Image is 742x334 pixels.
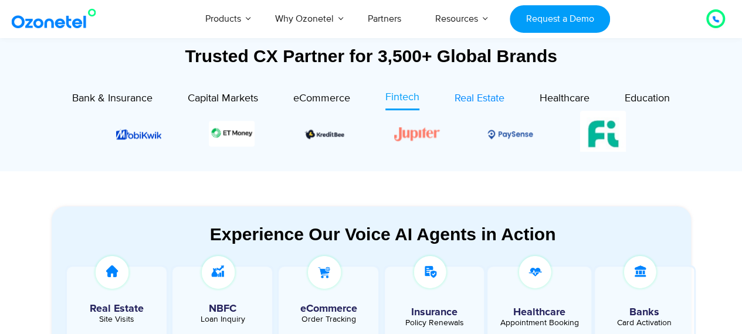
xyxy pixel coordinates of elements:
[391,307,477,318] h5: Insurance
[510,5,610,33] a: Request a Demo
[63,224,703,244] div: Experience Our Voice AI Agents in Action
[385,90,419,110] a: Fintech
[601,319,687,327] div: Card Activation
[72,92,153,105] span: Bank & Insurance
[293,90,350,110] a: eCommerce
[178,304,266,314] h5: NBFC
[284,304,372,314] h5: eCommerce
[73,315,161,323] div: Site Visits
[625,90,670,110] a: Education
[455,90,504,110] a: Real Estate
[540,90,589,110] a: Healthcare
[455,92,504,105] span: Real Estate
[293,92,350,105] span: eCommerce
[496,307,583,318] h5: Healthcare
[178,315,266,323] div: Loan Inquiry
[385,91,419,104] span: Fintech
[496,319,583,327] div: Appointment Booking
[73,304,161,314] h5: Real Estate
[52,46,691,66] div: Trusted CX Partner for 3,500+ Global Brands
[391,319,477,327] div: Policy Renewals
[188,90,258,110] a: Capital Markets
[540,92,589,105] span: Healthcare
[284,315,372,323] div: Order Tracking
[116,111,626,156] div: Image Carousel
[625,92,670,105] span: Education
[188,92,258,105] span: Capital Markets
[601,307,687,318] h5: Banks
[72,90,153,110] a: Bank & Insurance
